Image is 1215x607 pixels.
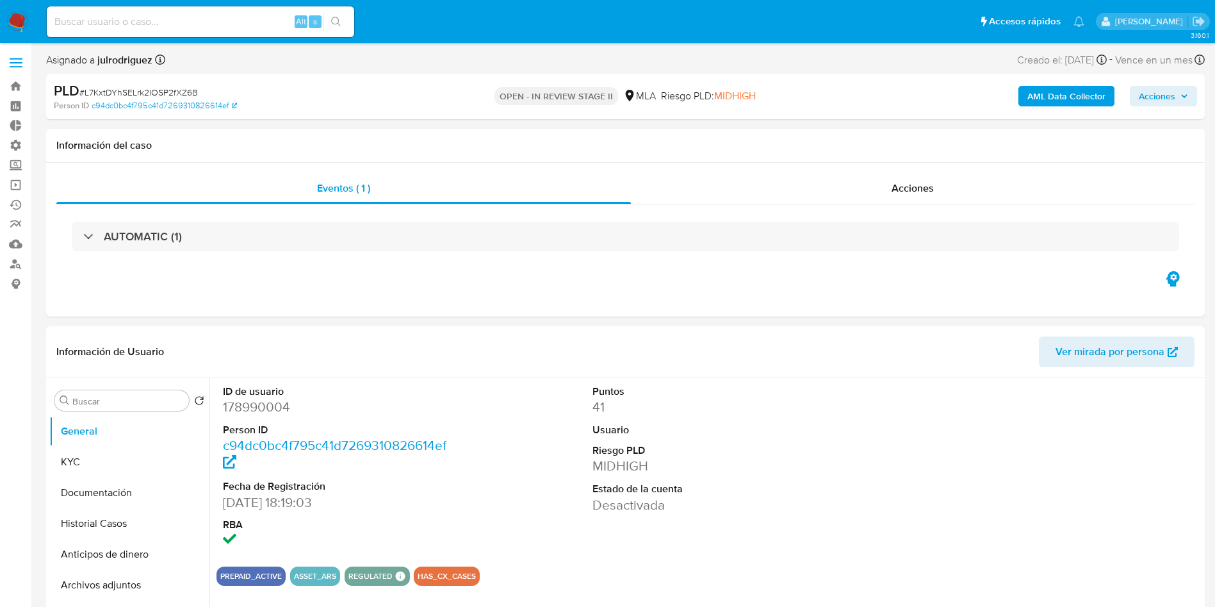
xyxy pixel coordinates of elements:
[1115,15,1187,28] p: gustavo.deseta@mercadolibre.com
[592,444,826,458] dt: Riesgo PLD
[60,395,70,406] button: Buscar
[1109,51,1113,69] span: -
[54,80,79,101] b: PLD
[223,518,457,532] dt: RBA
[313,15,317,28] span: s
[1139,86,1175,106] span: Acciones
[49,416,209,447] button: General
[72,222,1179,251] div: AUTOMATIC (1)
[1017,51,1107,69] div: Creado el: [DATE]
[296,15,306,28] span: Alt
[1115,53,1193,67] span: Vence en un mes
[56,139,1195,152] h1: Información del caso
[623,89,656,103] div: MLA
[494,87,618,105] p: OPEN - IN REVIEW STAGE II
[46,53,152,67] span: Asignado a
[56,345,164,358] h1: Información de Usuario
[223,479,457,494] dt: Fecha de Registración
[92,100,237,112] a: c94dc0bc4f795c41d7269310826614ef
[1192,15,1205,28] a: Salir
[223,494,457,511] dd: [DATE] 18:19:03
[49,478,209,508] button: Documentación
[95,53,152,67] b: julrodriguez
[49,508,209,539] button: Historial Casos
[592,385,826,399] dt: Puntos
[592,423,826,437] dt: Usuario
[989,15,1061,28] span: Accesos rápidos
[223,398,457,416] dd: 178990004
[1056,337,1164,367] span: Ver mirada por persona
[223,436,446,472] a: c94dc0bc4f795c41d7269310826614ef
[223,423,457,437] dt: Person ID
[194,395,204,410] button: Volver al orden por defecto
[49,447,209,478] button: KYC
[892,181,934,195] span: Acciones
[79,86,198,99] span: # L7KxtDYhSELrk2IOSP2fXZ6B
[323,13,349,31] button: search-icon
[592,457,826,475] dd: MIDHIGH
[592,496,826,514] dd: Desactivada
[47,13,354,30] input: Buscar usuario o caso...
[49,570,209,601] button: Archivos adjuntos
[54,100,89,112] b: Person ID
[661,89,756,103] span: Riesgo PLD:
[1130,86,1197,106] button: Acciones
[714,88,756,103] span: MIDHIGH
[1018,86,1114,106] button: AML Data Collector
[317,181,370,195] span: Eventos ( 1 )
[1027,86,1105,106] b: AML Data Collector
[592,398,826,416] dd: 41
[49,539,209,570] button: Anticipos de dinero
[1073,16,1084,27] a: Notificaciones
[1039,337,1195,367] button: Ver mirada por persona
[72,395,184,407] input: Buscar
[592,482,826,496] dt: Estado de la cuenta
[104,229,182,244] h3: AUTOMATIC (1)
[223,385,457,399] dt: ID de usuario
